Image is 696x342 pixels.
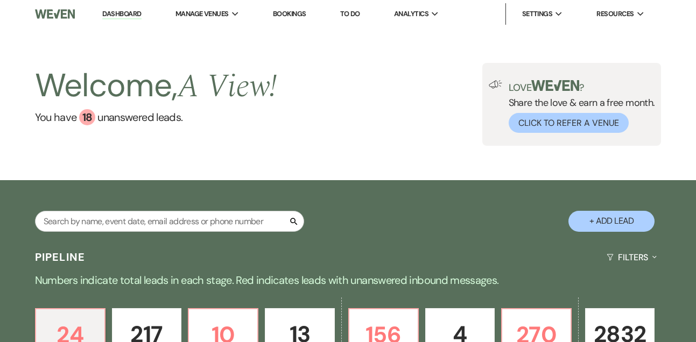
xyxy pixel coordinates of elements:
[522,9,553,19] span: Settings
[509,113,629,133] button: Click to Refer a Venue
[79,109,95,125] div: 18
[35,109,277,125] a: You have 18 unanswered leads.
[602,243,661,272] button: Filters
[568,211,655,232] button: + Add Lead
[489,80,502,89] img: loud-speaker-illustration.svg
[178,62,277,111] span: A View !
[531,80,579,91] img: weven-logo-green.svg
[35,250,86,265] h3: Pipeline
[35,63,277,109] h2: Welcome,
[102,9,141,19] a: Dashboard
[273,9,306,18] a: Bookings
[394,9,428,19] span: Analytics
[596,9,634,19] span: Resources
[35,3,75,25] img: Weven Logo
[502,80,655,133] div: Share the love & earn a free month.
[509,80,655,92] p: Love ?
[35,211,304,232] input: Search by name, event date, email address or phone number
[340,9,360,18] a: To Do
[175,9,229,19] span: Manage Venues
